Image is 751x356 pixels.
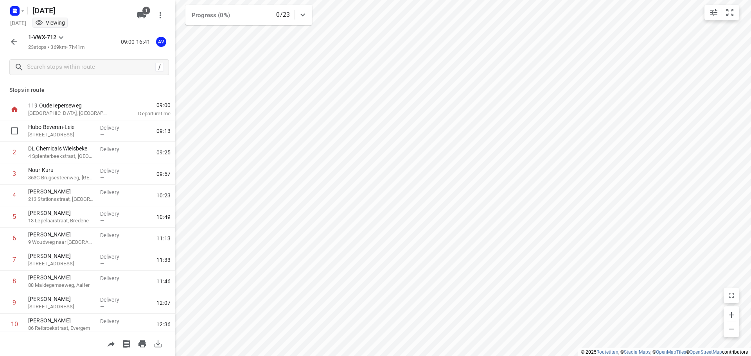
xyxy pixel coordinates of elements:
span: 11:33 [156,256,171,264]
p: [PERSON_NAME] [28,274,94,281]
span: — [100,175,104,181]
p: DL Chemicals Wielsbeke [28,145,94,152]
div: 8 [13,277,16,285]
span: 09:25 [156,148,171,156]
span: 1 [142,7,150,14]
button: Fit zoom [722,5,738,20]
p: Nour Kuru [28,166,94,174]
p: Delivery [100,231,129,239]
span: 12:36 [156,320,171,328]
a: OpenStreetMap [690,349,722,355]
span: 12:07 [156,299,171,307]
p: Hubo Beveren-Leie [28,123,94,131]
a: Stadia Maps [624,349,650,355]
p: 86 Reibroekstraat, Evergem [28,324,94,332]
button: Map settings [706,5,722,20]
p: Delivery [100,317,129,325]
p: Delivery [100,124,129,132]
p: Departure time [119,110,171,118]
p: [PERSON_NAME] [28,252,94,260]
a: OpenMapTiles [656,349,686,355]
p: [PERSON_NAME] [28,231,94,238]
li: © 2025 , © , © © contributors [581,349,748,355]
div: 2 [13,148,16,156]
div: 4 [13,191,16,199]
div: small contained button group [704,5,739,20]
span: 11:13 [156,234,171,242]
p: 09:00-16:41 [121,38,153,46]
div: 9 [13,299,16,306]
p: 4 Splenterbeekstraat, Wielsbeke [28,152,94,160]
p: Delivery [100,188,129,196]
div: 3 [13,170,16,177]
span: Share route [103,340,119,347]
div: 7 [13,256,16,263]
span: 09:57 [156,170,171,178]
button: 1 [134,7,149,23]
span: 09:00 [119,101,171,109]
span: — [100,325,104,331]
span: 10:23 [156,191,171,199]
span: Select [7,123,22,139]
p: 23 stops • 369km • 7h41m [28,44,84,51]
p: Delivery [100,210,129,218]
p: [PERSON_NAME] [28,209,94,217]
span: Print shipping labels [119,340,135,347]
div: You are currently in view mode. To make any changes, go to edit project. [35,19,65,27]
p: [STREET_ADDRESS] [28,260,94,268]
p: 88 Maldegemseweg, Aalter [28,281,94,289]
span: — [100,196,104,202]
p: 0/23 [276,10,290,20]
p: [PERSON_NAME] [28,317,94,324]
span: — [100,282,104,288]
div: 5 [13,213,16,220]
span: — [100,153,104,159]
div: / [155,63,164,72]
span: — [100,304,104,309]
p: [STREET_ADDRESS] [28,303,94,311]
div: 10 [11,320,18,328]
p: 13 Lepelaarstraat, Bredene [28,217,94,225]
a: Routetitan [596,349,618,355]
p: Delivery [100,253,129,261]
p: [PERSON_NAME] [28,188,94,195]
p: 119 Oude Ieperseweg [28,102,110,109]
p: Delivery [100,296,129,304]
span: — [100,239,104,245]
p: 1-VWX-712 [28,33,56,41]
p: [GEOGRAPHIC_DATA], [GEOGRAPHIC_DATA] [28,109,110,117]
div: Progress (0%)0/23 [185,5,312,25]
p: 213 Stationsstraat, Ichtegem [28,195,94,203]
p: Delivery [100,145,129,153]
div: 6 [13,234,16,242]
span: Print route [135,340,150,347]
span: 11:46 [156,277,171,285]
input: Search stops within route [27,61,155,73]
p: Stops in route [9,86,166,94]
span: Download route [150,340,166,347]
p: 9 Woudweg naar Zedelgem, Jabbeke [28,238,94,246]
span: 10:49 [156,213,171,221]
p: [STREET_ADDRESS] [28,131,94,139]
span: Progress (0%) [192,12,230,19]
span: Assigned to Axel Verzele [153,38,169,45]
span: 09:13 [156,127,171,135]
span: — [100,218,104,224]
span: — [100,261,104,267]
span: — [100,132,104,138]
p: [PERSON_NAME] [28,295,94,303]
p: Delivery [100,274,129,282]
p: 363C Brugsesteenweg, Roeselare [28,174,94,182]
p: Delivery [100,167,129,175]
